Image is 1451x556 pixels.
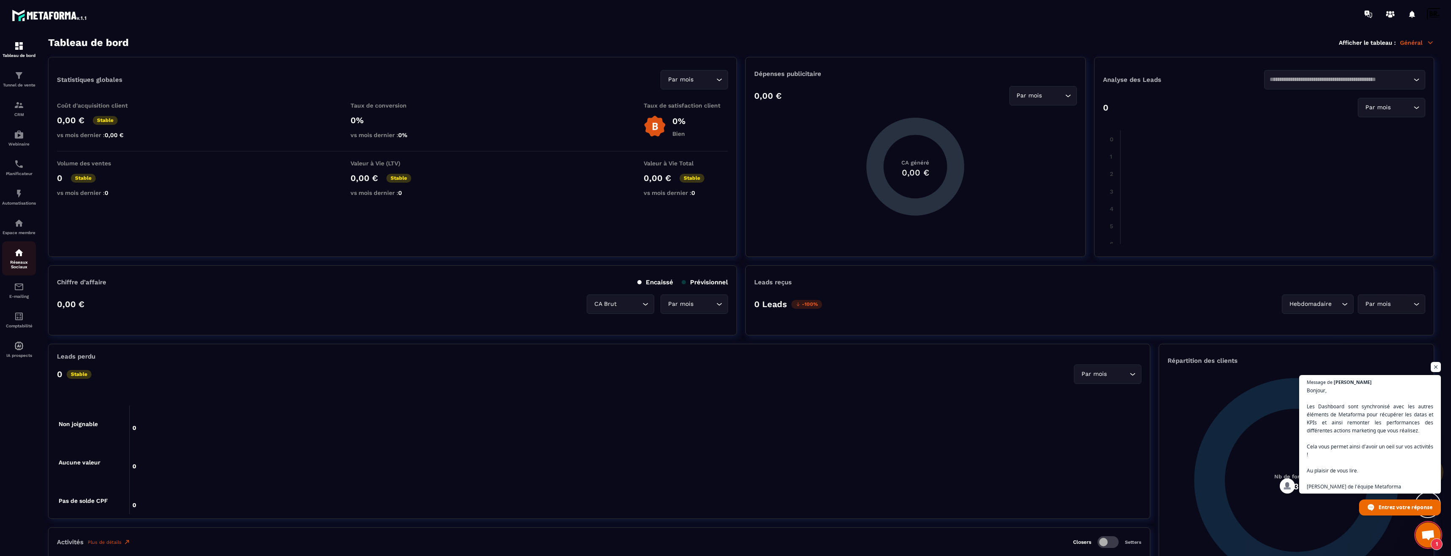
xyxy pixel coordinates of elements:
span: 0 [398,189,402,196]
p: 0 [57,173,62,183]
tspan: Aucune valeur [59,459,100,466]
a: accountantaccountantComptabilité [2,305,36,335]
p: Prévisionnel [682,278,728,286]
p: 0 [1103,103,1108,113]
span: Par mois [666,75,695,84]
div: Search for option [1358,98,1425,117]
h3: Tableau de bord [48,37,129,49]
tspan: Pas de solde CPF [59,497,108,504]
span: 1 [1431,538,1443,550]
div: Search for option [1264,70,1425,89]
p: Coût d'acquisition client [57,102,141,109]
div: Search for option [1074,364,1141,384]
img: automations [14,189,24,199]
a: automationsautomationsWebinaire [2,123,36,153]
p: Stable [67,370,92,379]
p: 0,00 € [57,115,84,125]
p: Réseaux Sociaux [2,260,36,269]
input: Search for option [1270,75,1411,84]
a: schedulerschedulerPlanificateur [2,153,36,182]
p: CRM [2,112,36,117]
p: E-mailing [2,294,36,299]
p: 0 Leads [754,299,787,309]
tspan: 5 [1110,223,1113,229]
p: 0% [672,116,685,126]
a: formationformationTunnel de vente [2,64,36,94]
tspan: 3 [1110,188,1113,195]
p: Répartition des clients [1168,357,1425,364]
p: 0,00 € [351,173,378,183]
p: Statistiques globales [57,76,122,84]
input: Search for option [695,300,714,309]
p: -100% [791,300,822,309]
p: 0 [57,369,62,379]
p: Leads perdu [57,353,95,360]
p: Automatisations [2,201,36,205]
span: Par mois [1015,91,1044,100]
p: Analyse des Leads [1103,76,1264,84]
p: Comptabilité [2,324,36,328]
p: Taux de conversion [351,102,435,109]
p: 0,00 € [57,299,84,309]
p: vs mois dernier : [351,189,435,196]
img: social-network [14,248,24,258]
p: Leads reçus [754,278,792,286]
div: Search for option [1009,86,1077,105]
p: Valeur à Vie Total [644,160,728,167]
span: Par mois [1079,370,1108,379]
tspan: 2 [1110,170,1113,177]
p: 0,00 € [644,173,671,183]
span: [PERSON_NAME] [1334,380,1372,384]
a: Plus de détails [88,539,130,545]
span: Bonjour, Les Dashboard sont synchronisé avec les autres éléments de Metaforma pour récupérer les ... [1307,386,1433,491]
span: Message de [1307,380,1332,384]
p: Stable [93,116,118,125]
span: 0 [105,189,108,196]
span: 0% [398,132,407,138]
a: Ouvrir le chat [1416,522,1441,548]
img: formation [14,70,24,81]
input: Search for option [1333,300,1340,309]
input: Search for option [1392,300,1411,309]
span: CA Brut [592,300,618,309]
p: Afficher le tableau : [1339,39,1396,46]
p: Volume des ventes [57,160,141,167]
img: narrow-up-right-o.6b7c60e2.svg [124,539,130,545]
input: Search for option [1392,103,1411,112]
p: Valeur à Vie (LTV) [351,160,435,167]
p: Bien [672,130,685,137]
a: formationformationTableau de bord [2,35,36,64]
tspan: 1 [1110,153,1112,160]
p: Tunnel de vente [2,83,36,87]
img: automations [14,341,24,351]
a: social-networksocial-networkRéseaux Sociaux [2,241,36,275]
span: Par mois [666,300,695,309]
img: automations [14,130,24,140]
p: Encaissé [637,278,673,286]
p: Activités [57,538,84,546]
img: logo [12,8,88,23]
p: IA prospects [2,353,36,358]
tspan: 0 [1110,136,1114,143]
p: Planificateur [2,171,36,176]
p: Webinaire [2,142,36,146]
p: vs mois dernier : [57,189,141,196]
a: automationsautomationsEspace membre [2,212,36,241]
img: formation [14,100,24,110]
a: automationsautomationsAutomatisations [2,182,36,212]
div: Search for option [587,294,654,314]
input: Search for option [695,75,714,84]
span: Par mois [1363,103,1392,112]
img: formation [14,41,24,51]
span: 0,00 € [105,132,124,138]
p: Espace membre [2,230,36,235]
p: Dépenses publicitaire [754,70,1076,78]
span: 0 [691,189,695,196]
tspan: Non joignable [59,421,98,428]
span: Entrez votre réponse [1378,500,1432,515]
input: Search for option [1108,370,1127,379]
div: Search for option [661,70,728,89]
a: emailemailE-mailing [2,275,36,305]
p: 0% [351,115,435,125]
p: Closers [1073,539,1091,545]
